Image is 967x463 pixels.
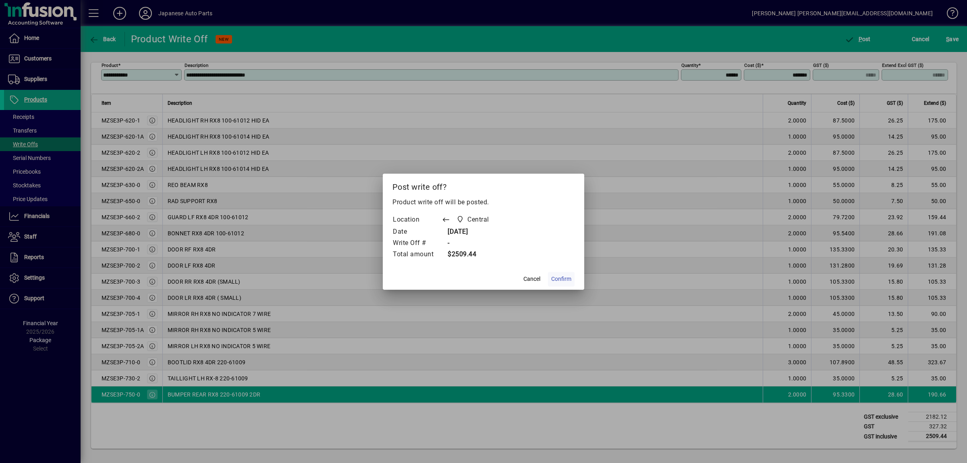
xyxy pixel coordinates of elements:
button: Cancel [519,272,545,287]
td: - [442,238,504,249]
span: Cancel [523,275,540,283]
td: [DATE] [442,226,504,238]
button: Confirm [548,272,575,287]
h2: Post write off? [383,174,584,197]
td: $2509.44 [442,249,504,260]
td: Total amount [392,249,442,260]
p: Product write off will be posted. [392,197,575,207]
span: Central [467,215,489,224]
td: Location [392,214,442,226]
span: Central [454,214,492,225]
td: Write Off # [392,238,442,249]
span: Confirm [551,275,571,283]
td: Date [392,226,442,238]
